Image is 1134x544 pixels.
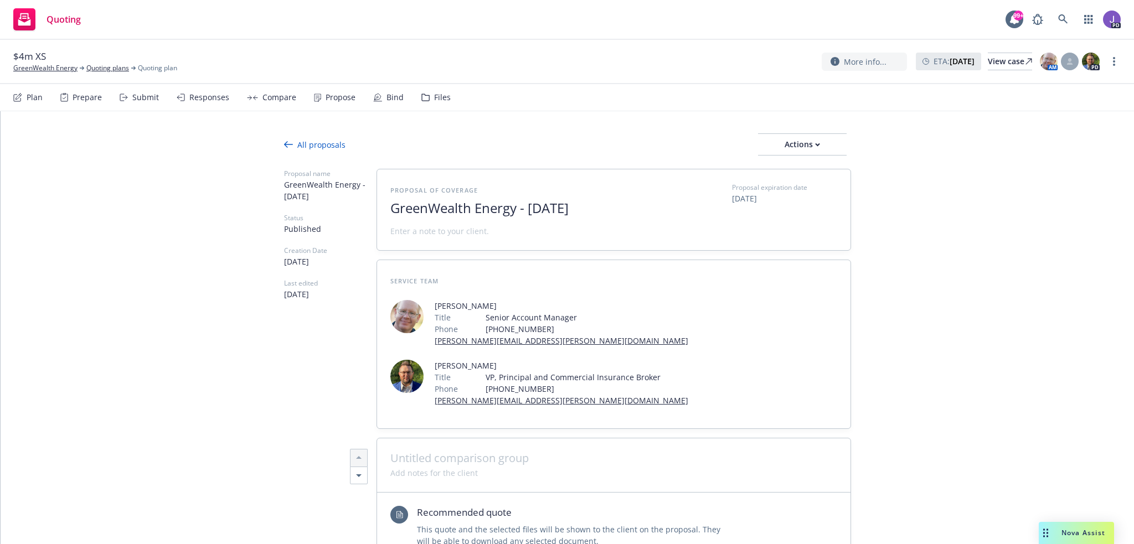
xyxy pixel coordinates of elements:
span: Quoting plan [138,63,177,73]
span: Service Team [390,277,439,285]
span: Phone [435,383,458,395]
button: Nova Assist [1039,522,1114,544]
a: [PERSON_NAME][EMAIL_ADDRESS][PERSON_NAME][DOMAIN_NAME] [435,335,688,346]
div: Bind [386,93,404,102]
div: Propose [326,93,355,102]
div: Plan [27,93,43,102]
span: Nova Assist [1061,528,1105,537]
a: Switch app [1078,8,1100,30]
span: Proposal name [284,169,377,179]
button: Actions [758,133,847,156]
img: photo [1103,11,1121,28]
div: Submit [132,93,159,102]
a: Quoting plans [86,63,129,73]
span: [PHONE_NUMBER] [486,323,688,335]
img: photo [1082,53,1100,70]
a: Report a Bug [1027,8,1049,30]
span: [DATE] [284,288,377,300]
span: [PERSON_NAME] [435,300,688,312]
div: Files [434,93,451,102]
button: More info... [822,53,907,71]
a: View case [988,53,1032,70]
span: [PHONE_NUMBER] [486,383,688,395]
a: Quoting [9,4,85,35]
span: [DATE] [732,193,837,204]
div: 99+ [1013,11,1023,20]
span: [PERSON_NAME] [435,360,688,371]
span: $4m XS [13,50,46,63]
span: ETA : [934,55,975,67]
a: [PERSON_NAME][EMAIL_ADDRESS][PERSON_NAME][DOMAIN_NAME] [435,395,688,406]
span: Last edited [284,278,377,288]
div: Responses [189,93,229,102]
a: more [1107,55,1121,68]
span: GreenWealth Energy - [DATE] [284,179,377,202]
img: employee photo [390,360,424,393]
a: GreenWealth Energy [13,63,78,73]
span: Senior Account Manager [486,312,688,323]
img: employee photo [390,300,424,333]
span: [DATE] [284,256,377,267]
span: Proposal of coverage [390,186,478,194]
div: Actions [758,134,847,155]
div: Compare [262,93,296,102]
span: Quoting [47,15,81,24]
div: Prepare [73,93,102,102]
span: Creation Date [284,246,377,256]
span: Title [435,312,451,323]
span: Recommended quote [417,506,733,519]
span: More info... [844,56,886,68]
strong: [DATE] [950,56,975,66]
span: GreenWealth Energy - [DATE] [390,200,662,216]
div: Drag to move [1039,522,1053,544]
img: photo [1040,53,1058,70]
span: Published [284,223,377,235]
div: All proposals [284,139,346,151]
span: Status [284,213,377,223]
a: Search [1052,8,1074,30]
span: Phone [435,323,458,335]
span: VP, Principal and Commercial Insurance Broker [486,371,688,383]
span: Title [435,371,451,383]
span: Proposal expiration date [732,183,807,193]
